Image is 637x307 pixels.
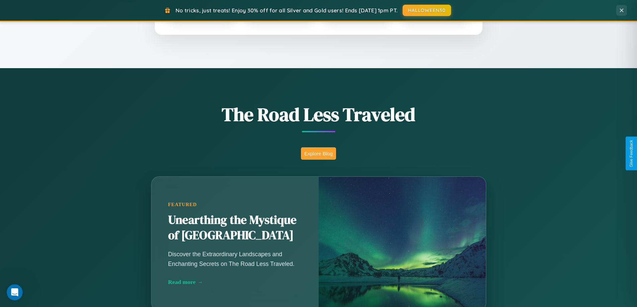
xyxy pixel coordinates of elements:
button: Explore Blog [301,147,336,160]
button: HALLOWEEN30 [403,5,451,16]
p: Discover the Extraordinary Landscapes and Enchanting Secrets on The Road Less Traveled. [168,250,302,268]
div: Featured [168,202,302,207]
span: No tricks, just treats! Enjoy 30% off for all Silver and Gold users! Ends [DATE] 1pm PT. [176,7,398,14]
h2: Unearthing the Mystique of [GEOGRAPHIC_DATA] [168,212,302,243]
iframe: Intercom live chat [7,284,23,300]
div: Give Feedback [629,140,634,167]
h1: The Road Less Traveled [118,102,519,127]
div: Read more → [168,279,302,286]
